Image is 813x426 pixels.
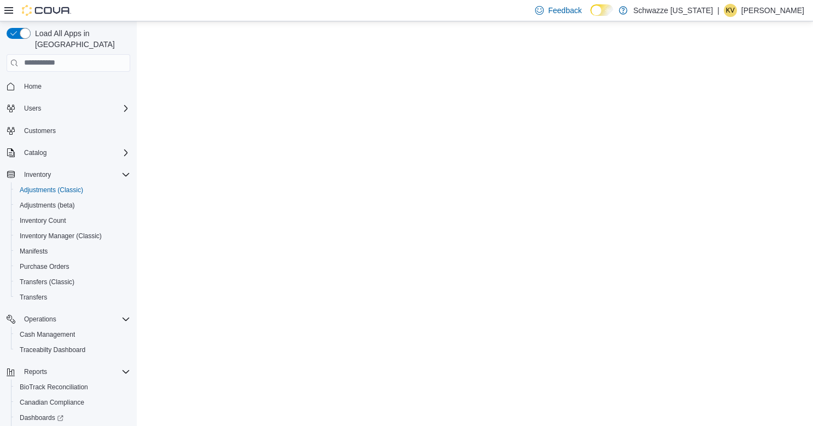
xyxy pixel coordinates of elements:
[24,367,47,376] span: Reports
[15,396,89,409] a: Canadian Compliance
[24,104,41,113] span: Users
[741,4,804,17] p: [PERSON_NAME]
[20,80,46,93] a: Home
[20,413,63,422] span: Dashboards
[11,244,135,259] button: Manifests
[11,379,135,395] button: BioTrack Reconciliation
[11,342,135,358] button: Traceabilty Dashboard
[15,275,130,289] span: Transfers (Classic)
[633,4,713,17] p: Schwazze [US_STATE]
[15,183,130,197] span: Adjustments (Classic)
[15,343,130,356] span: Traceabilty Dashboard
[11,198,135,213] button: Adjustments (beta)
[24,148,47,157] span: Catalog
[20,168,130,181] span: Inventory
[15,328,79,341] a: Cash Management
[548,5,582,16] span: Feedback
[20,247,48,256] span: Manifests
[15,260,74,273] a: Purchase Orders
[20,330,75,339] span: Cash Management
[2,123,135,139] button: Customers
[20,79,130,93] span: Home
[717,4,719,17] p: |
[20,102,45,115] button: Users
[11,228,135,244] button: Inventory Manager (Classic)
[590,4,613,16] input: Dark Mode
[15,214,130,227] span: Inventory Count
[15,343,90,356] a: Traceabilty Dashboard
[2,145,135,160] button: Catalog
[20,216,66,225] span: Inventory Count
[15,260,130,273] span: Purchase Orders
[15,229,130,243] span: Inventory Manager (Classic)
[11,410,135,425] a: Dashboards
[15,275,79,289] a: Transfers (Classic)
[11,395,135,410] button: Canadian Compliance
[15,245,130,258] span: Manifests
[20,146,130,159] span: Catalog
[726,4,735,17] span: KV
[24,315,56,324] span: Operations
[11,327,135,342] button: Cash Management
[20,365,130,378] span: Reports
[11,182,135,198] button: Adjustments (Classic)
[20,124,130,137] span: Customers
[24,82,42,91] span: Home
[2,167,135,182] button: Inventory
[2,101,135,116] button: Users
[20,313,130,326] span: Operations
[2,312,135,327] button: Operations
[15,229,106,243] a: Inventory Manager (Classic)
[15,245,52,258] a: Manifests
[20,262,69,271] span: Purchase Orders
[24,126,56,135] span: Customers
[724,4,737,17] div: Kristine Valdez
[11,290,135,305] button: Transfers
[24,170,51,179] span: Inventory
[20,313,61,326] button: Operations
[15,396,130,409] span: Canadian Compliance
[11,274,135,290] button: Transfers (Classic)
[15,199,79,212] a: Adjustments (beta)
[2,364,135,379] button: Reports
[20,168,55,181] button: Inventory
[11,213,135,228] button: Inventory Count
[15,381,130,394] span: BioTrack Reconciliation
[15,328,130,341] span: Cash Management
[20,365,51,378] button: Reports
[20,346,85,354] span: Traceabilty Dashboard
[22,5,71,16] img: Cova
[20,146,51,159] button: Catalog
[2,78,135,94] button: Home
[20,102,130,115] span: Users
[31,28,130,50] span: Load All Apps in [GEOGRAPHIC_DATA]
[15,411,130,424] span: Dashboards
[20,186,83,194] span: Adjustments (Classic)
[20,278,74,286] span: Transfers (Classic)
[20,293,47,302] span: Transfers
[15,291,51,304] a: Transfers
[11,259,135,274] button: Purchase Orders
[20,232,102,240] span: Inventory Manager (Classic)
[20,398,84,407] span: Canadian Compliance
[20,201,75,210] span: Adjustments (beta)
[15,199,130,212] span: Adjustments (beta)
[15,411,68,424] a: Dashboards
[20,124,60,137] a: Customers
[20,383,88,392] span: BioTrack Reconciliation
[15,214,71,227] a: Inventory Count
[15,291,130,304] span: Transfers
[15,183,88,197] a: Adjustments (Classic)
[15,381,92,394] a: BioTrack Reconciliation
